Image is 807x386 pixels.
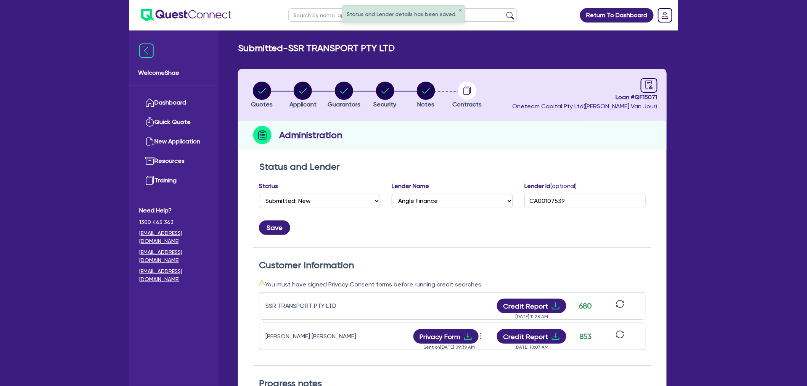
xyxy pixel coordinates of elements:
span: more [477,330,485,342]
input: Search by name, application ID or mobile number... [288,8,517,22]
span: download [551,301,560,310]
img: icon-menu-close [139,43,154,58]
span: sync [616,330,624,339]
label: Lender Name [392,182,429,191]
div: 853 [576,331,595,342]
button: Security [373,81,397,109]
a: New Application [139,132,208,151]
h2: Customer Information [259,260,646,271]
img: new-application [145,137,154,146]
span: sync [616,300,624,308]
button: Save [259,220,290,235]
a: Dashboard [139,93,208,113]
a: Training [139,171,208,190]
img: quest-connect-logo-blue [141,9,231,21]
a: audit [641,78,657,93]
div: [PERSON_NAME] [PERSON_NAME] [265,332,361,341]
img: training [145,176,154,185]
a: Dropdown toggle [655,5,675,25]
button: Notes [416,81,436,109]
a: [EMAIL_ADDRESS][DOMAIN_NAME] [139,229,208,245]
a: Quick Quote [139,113,208,132]
button: ✕ [459,9,462,13]
h2: Status and Lender [259,161,645,172]
span: 1300 465 363 [139,218,208,226]
span: Welcome Shae [138,68,209,77]
h2: Administration [279,128,342,142]
img: resources [145,156,154,166]
a: [EMAIL_ADDRESS][DOMAIN_NAME] [139,267,208,283]
img: quick-quote [145,117,154,127]
span: download [551,332,560,341]
span: Need Help? [139,206,208,215]
button: Applicant [289,81,317,109]
span: warning [259,280,265,286]
span: Applicant [289,101,317,108]
label: Status [259,182,278,191]
button: Dropdown toggle [479,330,485,343]
a: Resources [139,151,208,171]
button: Quotes [251,81,273,109]
button: Guarantors [327,81,361,109]
button: Privacy Formdownload [413,329,479,344]
div: You must have signed Privacy Consent forms before running credit searches [259,280,646,289]
div: Status and Lender details has been saved [342,6,465,23]
span: Loan # QF15071 [512,93,657,102]
button: Credit Reportdownload [497,299,567,313]
a: [EMAIL_ADDRESS][DOMAIN_NAME] [139,248,208,264]
span: Oneteam Capital Pty Ltd ( [PERSON_NAME] Van Jour ) [512,103,657,110]
span: Notes [418,101,435,108]
button: Credit Reportdownload [497,329,567,344]
div: SSR TRANSPORT PTY LTD [265,301,361,310]
span: Quotes [251,101,273,108]
button: sync [614,299,627,313]
span: Contracts [452,101,482,108]
span: download [463,332,473,341]
label: Lender Id [524,182,577,191]
span: (optional) [550,182,577,190]
a: Return To Dashboard [580,8,654,23]
img: step-icon [253,126,272,144]
button: sync [614,330,627,343]
span: Security [374,101,397,108]
button: Contracts [452,81,482,109]
span: audit [645,80,653,89]
div: 680 [576,300,595,312]
span: Guarantors [328,101,360,108]
h2: Submitted - SSR TRANSPORT PTY LTD [238,43,395,54]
